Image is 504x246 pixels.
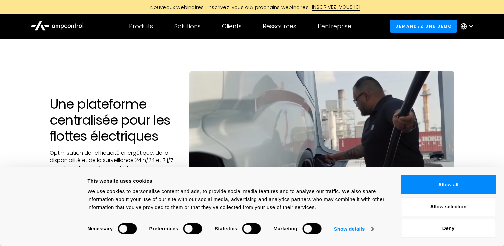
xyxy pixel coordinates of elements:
[318,23,351,30] div: L'entreprise
[87,187,386,211] div: We use cookies to personalise content and ads, to provide social media features and to analyse ou...
[215,226,237,231] strong: Statistics
[87,226,113,231] strong: Necessary
[273,226,297,231] strong: Marketing
[312,3,361,11] div: INSCRIVEZ-VOUS ICI
[390,20,457,32] a: Demandez une démo
[129,23,153,30] div: Produits
[401,219,496,238] button: Deny
[174,23,201,30] div: Solutions
[87,177,386,185] div: This website uses cookies
[50,96,176,144] h1: Une plateforme centralisée pour les flottes électriques
[334,224,373,234] a: Show details
[149,226,178,231] strong: Preferences
[401,175,496,194] button: Allow all
[222,23,242,30] div: Clients
[263,23,296,30] div: Ressources
[144,4,312,11] div: Nouveaux webinaires : inscrivez-vous aux prochains webinaires
[50,149,176,172] p: Optimisation de l'efficacité énergétique, de la disponibilité et de la surveillance 24 h/24 et 7 ...
[102,3,402,11] a: Nouveaux webinaires : inscrivez-vous aux prochains webinairesINSCRIVEZ-VOUS ICI
[401,197,496,216] button: Allow selection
